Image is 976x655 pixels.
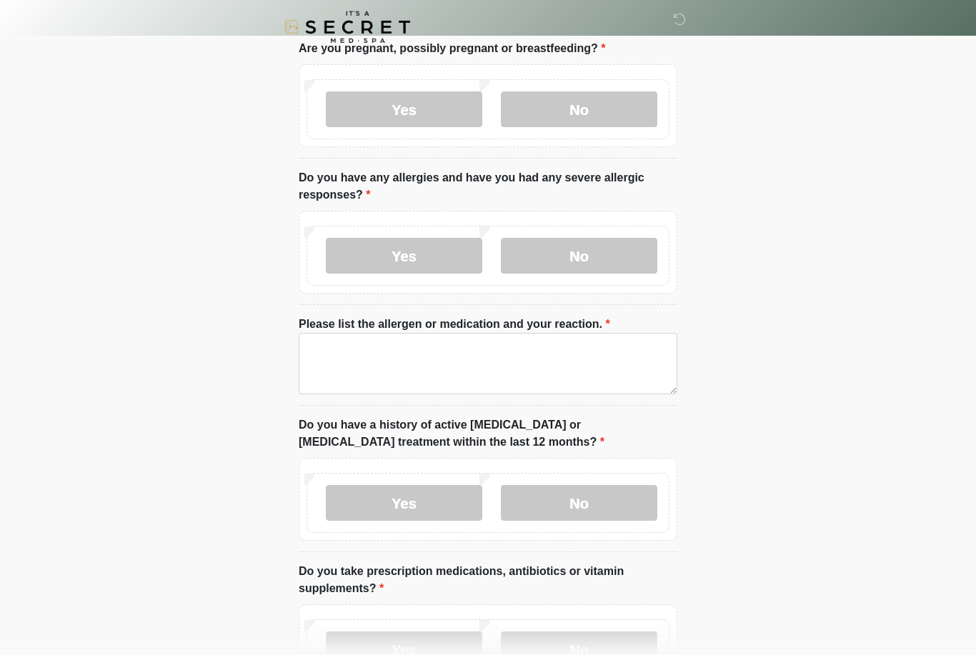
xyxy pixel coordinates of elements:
label: Do you have a history of active [MEDICAL_DATA] or [MEDICAL_DATA] treatment within the last 12 mon... [299,416,677,451]
label: Please list the allergen or medication and your reaction. [299,316,610,333]
img: It's A Secret Med Spa Logo [284,11,410,43]
label: No [501,91,657,127]
label: Do you take prescription medications, antibiotics or vitamin supplements? [299,563,677,597]
label: Do you have any allergies and have you had any severe allergic responses? [299,169,677,204]
label: No [501,238,657,274]
label: Yes [326,485,482,521]
label: Yes [326,91,482,127]
label: Yes [326,238,482,274]
label: No [501,485,657,521]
